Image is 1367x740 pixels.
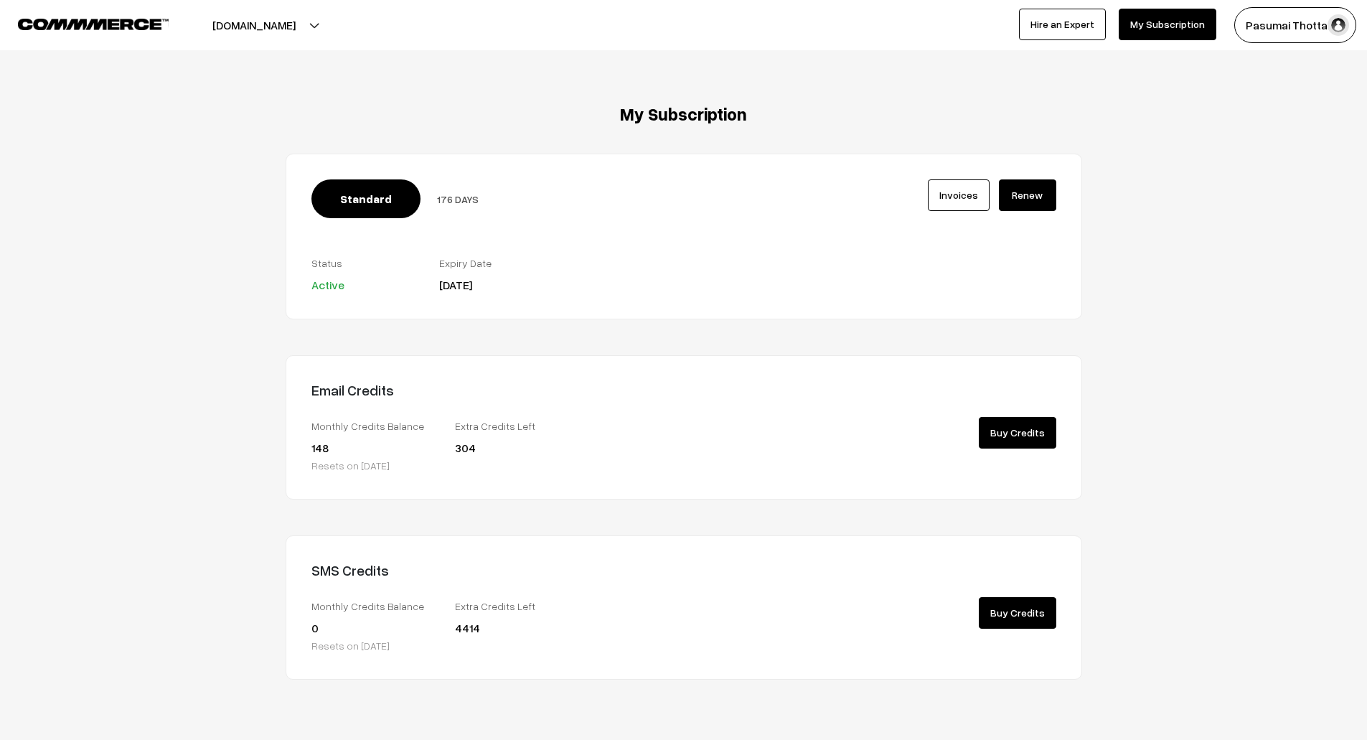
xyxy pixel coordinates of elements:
[18,19,169,29] img: COMMMERCE
[311,561,673,579] h4: SMS Credits
[1019,9,1106,40] a: Hire an Expert
[979,417,1056,449] a: Buy Credits
[18,14,144,32] a: COMMMERCE
[439,256,545,271] label: Expiry Date
[455,599,577,614] label: Extra Credits Left
[311,256,418,271] label: Status
[437,193,479,205] span: 176 DAYS
[162,7,346,43] button: [DOMAIN_NAME]
[999,179,1056,211] a: Renew
[311,278,344,292] span: Active
[311,459,390,472] span: Resets on [DATE]
[311,179,421,218] span: Standard
[455,441,476,455] span: 304
[455,621,480,635] span: 4414
[928,179,990,211] a: Invoices
[286,104,1082,125] h3: My Subscription
[311,640,390,652] span: Resets on [DATE]
[1119,9,1216,40] a: My Subscription
[439,278,472,292] span: [DATE]
[311,621,319,635] span: 0
[311,599,433,614] label: Monthly Credits Balance
[1328,14,1349,36] img: user
[311,418,433,434] label: Monthly Credits Balance
[455,418,577,434] label: Extra Credits Left
[311,381,673,398] h4: Email Credits
[1234,7,1356,43] button: Pasumai Thotta…
[311,441,329,455] span: 148
[979,597,1056,629] a: Buy Credits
